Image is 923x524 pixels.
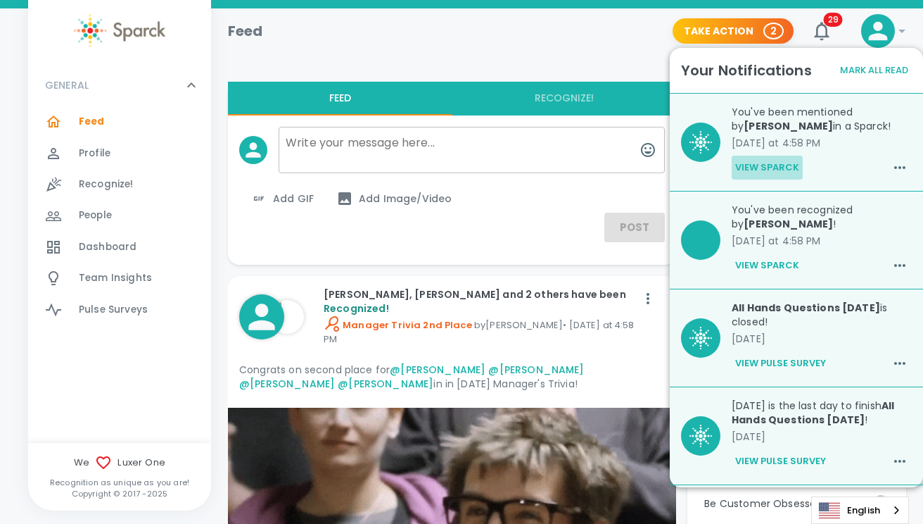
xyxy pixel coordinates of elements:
button: View Pulse Survey [732,351,829,375]
b: [PERSON_NAME] [744,217,833,231]
span: Add GIF [250,190,314,207]
span: Recognize! [79,177,134,192]
button: 29 [805,14,839,48]
p: is closed! [732,301,912,329]
span: Pulse Surveys [79,303,148,317]
a: Sparck logo [28,14,211,47]
span: Manager Trivia 2nd Place [324,318,472,332]
a: Team Insights [28,263,211,294]
a: @[PERSON_NAME] [390,363,485,377]
b: All Hands Questions [DATE] [732,399,894,427]
button: View Pulse Survey [732,449,829,473]
p: You've been recognized by ! [732,203,912,231]
button: Take Action 2 [673,18,794,44]
a: Feed [28,106,211,137]
button: View Sparck [732,156,803,180]
p: [DATE] at 4:58 PM [732,234,912,248]
span: Dashboard [79,240,136,254]
a: Recognize! [28,169,211,200]
p: [PERSON_NAME], [PERSON_NAME] and 2 others have been [324,287,637,316]
p: 2 [770,24,777,38]
div: Language [811,497,909,524]
button: Feed [228,82,452,116]
div: GENERAL [28,64,211,106]
svg: Be Customer Obsessed [872,494,889,511]
img: blob [681,220,720,260]
img: BQaiEiBogYIGKEBX0BIgaIGLCniC+Iy7N1stMIOgAAAABJRU5ErkJggg== [689,327,712,349]
span: People [79,208,112,223]
p: [DATE] [732,332,912,346]
p: Recognition as unique as you are! [28,477,211,488]
p: GENERAL [45,78,89,92]
a: @[PERSON_NAME] [239,377,335,391]
button: Mark All Read [836,60,912,82]
img: BQaiEiBogYIGKEBX0BIgaIGLCniC+Iy7N1stMIOgAAAABJRU5ErkJggg== [689,425,712,447]
img: Picture of Matthew Newcomer [270,300,304,334]
span: Feed [79,115,105,129]
h1: Feed [228,20,263,42]
p: [DATE] at 4:58 PM [732,136,912,150]
p: You've been mentioned by in a Sparck! [732,105,912,133]
a: Pulse Surveys [28,294,211,325]
a: @[PERSON_NAME] [338,377,433,391]
a: Dashboard [28,232,211,263]
span: Team Insights [79,271,152,285]
p: Be Customer Obsessed [704,497,861,511]
div: GENERAL [28,106,211,331]
a: People [28,200,211,231]
p: Congrats on second place for in in [DATE] Manager's Trivia! [239,363,665,391]
span: 29 [824,13,843,27]
p: [DATE] [732,430,912,444]
p: Copyright © 2017 - 2025 [28,488,211,499]
b: All Hands Questions [DATE] [732,301,880,315]
a: @[PERSON_NAME] [488,363,584,377]
span: Recognized! [324,301,389,316]
b: [PERSON_NAME] [744,119,833,133]
a: English [812,497,908,523]
h6: Your Notifications [681,59,812,82]
img: BQaiEiBogYIGKEBX0BIgaIGLCniC+Iy7N1stMIOgAAAABJRU5ErkJggg== [689,131,712,154]
button: Recognize! [452,82,677,116]
span: We Luxer One [28,454,211,471]
p: by [PERSON_NAME] • [DATE] at 4:58 PM [324,316,637,346]
a: Profile [28,138,211,169]
span: Add Image/Video [336,190,452,207]
button: View Sparck [732,254,803,277]
span: Profile [79,146,110,161]
div: interaction tabs [228,82,676,116]
img: Sparck logo [74,14,165,47]
aside: Language selected: English [811,497,909,524]
p: [DATE] is the last day to finish ! [732,399,912,427]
